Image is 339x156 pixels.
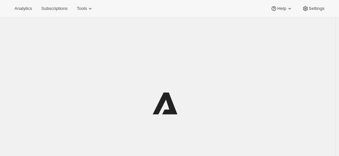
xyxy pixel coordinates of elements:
span: Subscriptions [41,6,67,11]
button: Tools [73,4,97,13]
button: Help [267,4,297,13]
span: Settings [309,6,325,11]
span: Help [277,6,286,11]
button: Settings [298,4,328,13]
span: Analytics [14,6,32,11]
button: Analytics [11,4,36,13]
button: Subscriptions [37,4,71,13]
span: Tools [77,6,87,11]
